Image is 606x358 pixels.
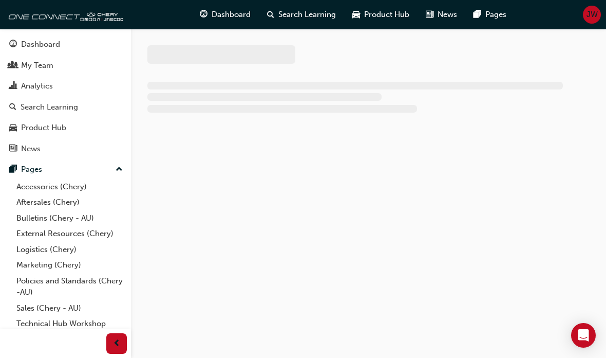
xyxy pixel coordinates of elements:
[9,40,17,49] span: guage-icon
[364,9,409,21] span: Product Hub
[9,145,17,154] span: news-icon
[200,8,207,21] span: guage-icon
[278,9,336,21] span: Search Learning
[12,194,127,210] a: Aftersales (Chery)
[9,103,16,112] span: search-icon
[12,300,127,316] a: Sales (Chery - AU)
[4,35,127,54] a: Dashboard
[12,273,127,300] a: Policies and Standards (Chery -AU)
[4,139,127,158] a: News
[4,160,127,179] button: Pages
[12,179,127,195] a: Accessories (Chery)
[12,226,127,242] a: External Resources (Chery)
[192,4,259,25] a: guage-iconDashboard
[116,163,123,176] span: up-icon
[21,39,60,50] div: Dashboard
[267,8,274,21] span: search-icon
[113,337,121,350] span: prev-icon
[4,98,127,117] a: Search Learning
[586,9,598,21] span: JW
[571,323,596,348] div: Open Intercom Messenger
[9,123,17,133] span: car-icon
[9,61,17,70] span: people-icon
[12,210,127,226] a: Bulletins (Chery - AU)
[259,4,344,25] a: search-iconSearch Learning
[474,8,481,21] span: pages-icon
[4,56,127,75] a: My Team
[426,8,433,21] span: news-icon
[21,164,42,175] div: Pages
[212,9,251,21] span: Dashboard
[465,4,515,25] a: pages-iconPages
[583,6,601,24] button: JW
[5,4,123,25] img: oneconnect
[9,82,17,91] span: chart-icon
[4,77,127,96] a: Analytics
[4,33,127,160] button: DashboardMy TeamAnalyticsSearch LearningProduct HubNews
[21,80,53,92] div: Analytics
[21,143,41,155] div: News
[438,9,457,21] span: News
[418,4,465,25] a: news-iconNews
[12,242,127,258] a: Logistics (Chery)
[352,8,360,21] span: car-icon
[12,316,127,343] a: Technical Hub Workshop information
[9,165,17,174] span: pages-icon
[485,9,506,21] span: Pages
[4,118,127,137] a: Product Hub
[21,122,66,134] div: Product Hub
[344,4,418,25] a: car-iconProduct Hub
[21,101,78,113] div: Search Learning
[12,257,127,273] a: Marketing (Chery)
[21,60,53,71] div: My Team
